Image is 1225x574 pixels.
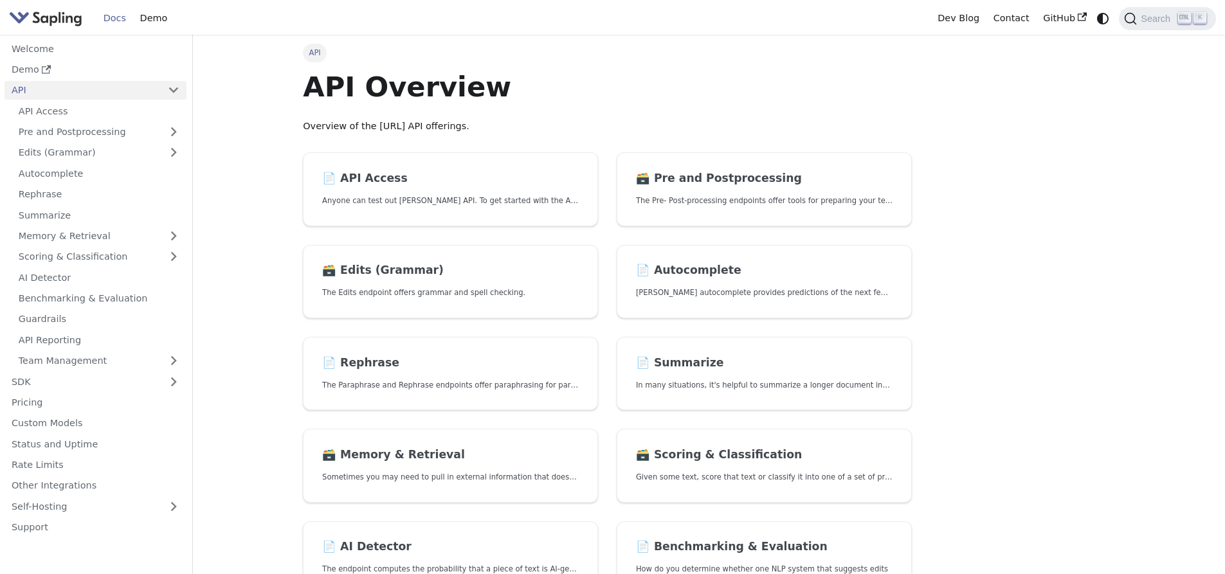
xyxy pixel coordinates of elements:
h2: Memory & Retrieval [322,448,579,462]
a: Self-Hosting [5,497,186,516]
a: Rate Limits [5,456,186,474]
a: AI Detector [12,268,186,287]
a: Scoring & Classification [12,247,186,266]
img: Sapling.ai [9,9,82,28]
a: 📄️ API AccessAnyone can test out [PERSON_NAME] API. To get started with the API, simply: [303,152,598,226]
a: API [5,81,161,100]
h2: AI Detector [322,540,579,554]
a: 📄️ Autocomplete[PERSON_NAME] autocomplete provides predictions of the next few characters or words [617,245,912,319]
span: Search [1137,13,1178,24]
button: Search (Ctrl+K) [1119,7,1215,30]
a: 🗃️ Pre and PostprocessingThe Pre- Post-processing endpoints offer tools for preparing your text d... [617,152,912,226]
h1: API Overview [303,69,912,104]
a: Docs [96,8,133,28]
a: Status and Uptime [5,435,186,453]
a: Memory & Retrieval [12,227,186,246]
a: Demo [133,8,174,28]
a: Edits (Grammar) [12,143,186,162]
kbd: K [1193,12,1206,24]
h2: Summarize [636,356,893,370]
a: API Reporting [12,330,186,349]
h2: API Access [322,172,579,186]
a: 📄️ SummarizeIn many situations, it's helpful to summarize a longer document into a shorter, more ... [617,337,912,411]
a: GitHub [1036,8,1093,28]
p: The Paraphrase and Rephrase endpoints offer paraphrasing for particular styles. [322,379,579,391]
h2: Benchmarking & Evaluation [636,540,893,554]
a: 🗃️ Edits (Grammar)The Edits endpoint offers grammar and spell checking. [303,245,598,319]
span: API [303,44,327,62]
p: Overview of the [URL] API offerings. [303,119,912,134]
a: Other Integrations [5,476,186,495]
button: Expand sidebar category 'SDK' [161,372,186,391]
a: 🗃️ Memory & RetrievalSometimes you may need to pull in external information that doesn't fit in t... [303,429,598,503]
h2: Edits (Grammar) [322,264,579,278]
nav: Breadcrumbs [303,44,912,62]
a: Pricing [5,393,186,412]
a: SDK [5,372,161,391]
a: 🗃️ Scoring & ClassificationGiven some text, score that text or classify it into one of a set of p... [617,429,912,503]
button: Collapse sidebar category 'API' [161,81,186,100]
p: Anyone can test out Sapling's API. To get started with the API, simply: [322,195,579,207]
a: Pre and Postprocessing [12,123,186,141]
a: Support [5,518,186,537]
h2: Pre and Postprocessing [636,172,893,186]
a: Custom Models [5,414,186,433]
a: Benchmarking & Evaluation [12,289,186,308]
p: Sapling's autocomplete provides predictions of the next few characters or words [636,287,893,299]
a: Dev Blog [930,8,986,28]
button: Switch between dark and light mode (currently system mode) [1094,9,1112,28]
a: Guardrails [12,310,186,328]
a: Autocomplete [12,164,186,183]
p: Given some text, score that text or classify it into one of a set of pre-specified categories. [636,471,893,483]
a: Team Management [12,352,186,370]
p: In many situations, it's helpful to summarize a longer document into a shorter, more easily diges... [636,379,893,391]
a: Summarize [12,206,186,224]
a: 📄️ RephraseThe Paraphrase and Rephrase endpoints offer paraphrasing for particular styles. [303,337,598,411]
p: Sometimes you may need to pull in external information that doesn't fit in the context size of an... [322,471,579,483]
h2: Scoring & Classification [636,448,893,462]
a: Demo [5,60,186,79]
a: Sapling.ai [9,9,87,28]
h2: Rephrase [322,356,579,370]
a: Contact [986,8,1037,28]
h2: Autocomplete [636,264,893,278]
a: API Access [12,102,186,120]
p: The Pre- Post-processing endpoints offer tools for preparing your text data for ingestation as we... [636,195,893,207]
a: Welcome [5,39,186,58]
a: Rephrase [12,185,186,204]
p: The Edits endpoint offers grammar and spell checking. [322,287,579,299]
